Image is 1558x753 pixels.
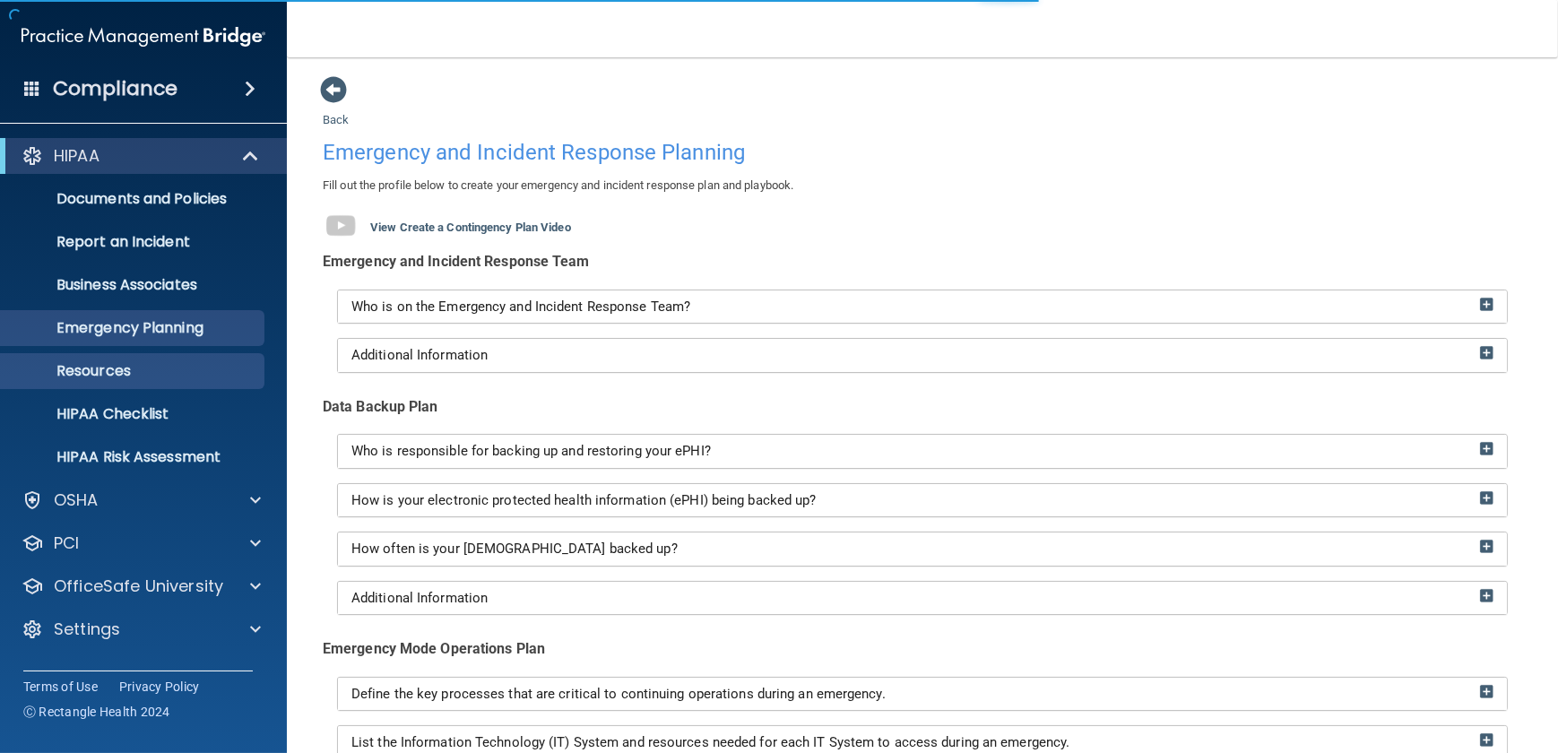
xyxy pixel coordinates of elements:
[54,489,99,511] p: OSHA
[323,398,438,415] b: Data Backup Plan
[351,735,1493,750] a: List the Information Technology (IT) System and resources needed for each IT System to access dur...
[351,443,711,459] span: Who is responsible for backing up and restoring your ePHI?
[351,493,1493,508] a: How is your electronic protected health information (ePHI) being backed up?
[351,591,1493,606] a: Additional Information
[323,141,1522,164] h4: Emergency and Incident Response Planning
[54,145,100,167] p: HIPAA
[22,619,261,640] a: Settings
[351,734,1069,750] span: List the Information Technology (IT) System and resources needed for each IT System to access dur...
[1480,491,1493,505] img: ic_add_box.75fa564c.png
[22,489,261,511] a: OSHA
[22,532,261,554] a: PCI
[53,76,177,101] h4: Compliance
[22,145,260,167] a: HIPAA
[119,678,200,696] a: Privacy Policy
[351,299,690,315] span: Who is on the Emergency and Incident Response Team?
[351,541,678,557] span: How often is your [DEMOGRAPHIC_DATA] backed up?
[1248,626,1536,697] iframe: Drift Widget Chat Controller
[12,405,256,423] p: HIPAA Checklist
[1480,346,1493,359] img: ic_add_box.75fa564c.png
[323,253,590,270] b: Emergency and Incident Response Team
[1480,442,1493,455] img: ic_add_box.75fa564c.png
[351,590,488,606] span: Additional Information
[323,175,1522,196] p: Fill out the profile below to create your emergency and incident response plan and playbook.
[12,448,256,466] p: HIPAA Risk Assessment
[54,532,79,554] p: PCI
[351,541,1493,557] a: How often is your [DEMOGRAPHIC_DATA] backed up?
[370,221,571,234] b: View Create a Contingency Plan Video
[54,619,120,640] p: Settings
[323,91,349,126] a: Back
[351,687,1493,702] a: Define the key processes that are critical to continuing operations during an emergency.
[351,348,1493,363] a: Additional Information
[1480,589,1493,602] img: ic_add_box.75fa564c.png
[351,299,1493,315] a: Who is on the Emergency and Incident Response Team?
[12,190,256,208] p: Documents and Policies
[23,678,98,696] a: Terms of Use
[12,276,256,294] p: Business Associates
[351,492,817,508] span: How is your electronic protected health information (ePHI) being backed up?
[351,686,886,702] span: Define the key processes that are critical to continuing operations during an emergency.
[1480,540,1493,553] img: ic_add_box.75fa564c.png
[351,444,1493,459] a: Who is responsible for backing up and restoring your ePHI?
[12,362,256,380] p: Resources
[22,19,265,55] img: PMB logo
[351,347,488,363] span: Additional Information
[12,319,256,337] p: Emergency Planning
[1480,298,1493,311] img: ic_add_box.75fa564c.png
[323,640,545,657] b: Emergency Mode Operations Plan
[54,576,223,597] p: OfficeSafe University
[1480,733,1493,747] img: ic_add_box.75fa564c.png
[22,576,261,597] a: OfficeSafe University
[323,208,359,244] img: gray_youtube_icon.38fcd6cc.png
[23,703,170,721] span: Ⓒ Rectangle Health 2024
[12,233,256,251] p: Report an Incident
